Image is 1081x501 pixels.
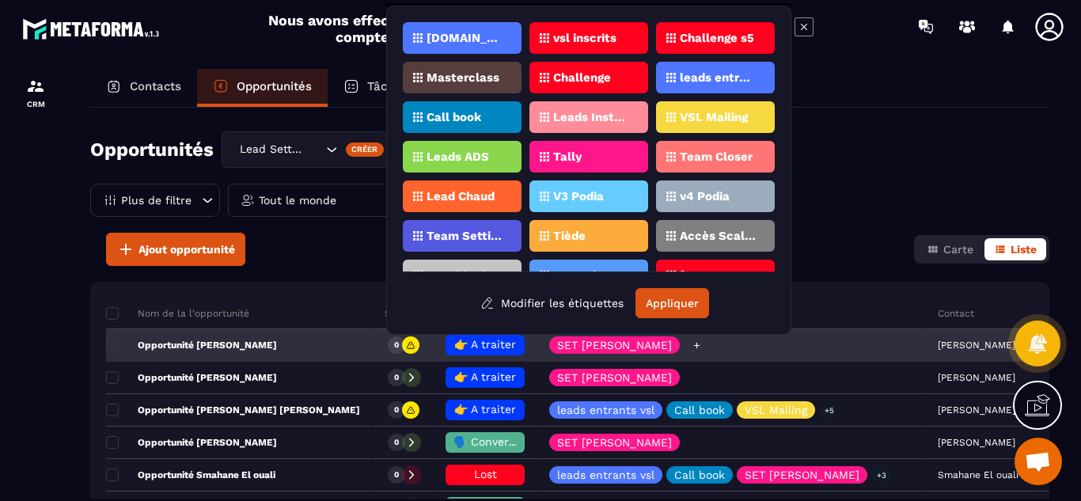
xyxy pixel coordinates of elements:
p: [DOMAIN_NAME] [427,32,503,44]
button: Modifier les étiquettes [468,289,635,317]
p: Challenge [553,72,611,83]
p: Opportunité [PERSON_NAME] [106,339,277,351]
h2: Opportunités [90,134,214,165]
p: 0 [394,404,399,416]
p: [PERSON_NAME] [680,270,757,281]
span: Liste [1011,243,1037,256]
p: Opportunité [PERSON_NAME] [106,436,277,449]
p: SET [PERSON_NAME] [557,437,672,448]
p: Call book [427,112,481,123]
p: Opportunité [PERSON_NAME] [PERSON_NAME] [106,404,360,416]
div: Ouvrir le chat [1015,438,1062,485]
p: Tiède [553,230,586,241]
p: Tâches [367,79,408,93]
p: Tally [553,151,582,162]
p: vsl inscrits [553,32,616,44]
span: 🗣️ Conversation en cours [453,435,594,448]
p: R1 setting [553,270,609,281]
img: formation [26,77,45,96]
button: Appliquer [635,288,709,318]
button: Liste [984,238,1046,260]
p: Accès Scaler Podia [680,230,757,241]
span: Lost [474,468,497,480]
span: 👉 A traiter [454,370,516,383]
p: SET [PERSON_NAME] [557,372,672,383]
p: 0 [394,372,399,383]
span: Carte [943,243,973,256]
p: 0 [394,340,399,351]
p: VSL Mailing [680,112,748,123]
a: Tâches [328,69,423,107]
p: Team Closer [680,151,753,162]
p: Nom de la l'opportunité [106,307,249,320]
p: Opportunité Smahane El ouali [106,469,275,481]
button: Ajout opportunité [106,233,245,266]
p: Call book [674,404,725,416]
p: leads entrants vsl [680,72,757,83]
p: 0 [394,437,399,448]
p: SET [PERSON_NAME] [745,469,859,480]
p: V3 Podia [553,191,604,202]
p: VSL Mailing [745,404,807,416]
p: Coaching book [427,270,503,281]
input: Search for option [306,141,322,158]
span: Ajout opportunité [138,241,235,257]
h2: Nous avons effectué une mise à jour sur Stripe. Veuillez reconnecter votre compte Stripe afin de ... [267,12,787,45]
span: 👉 A traiter [454,403,516,416]
p: leads entrants vsl [557,469,654,480]
p: Team Setting [427,230,503,241]
a: formationformationCRM [4,65,67,120]
p: Lead Chaud [427,191,495,202]
p: Contacts [130,79,181,93]
div: Créer [346,142,385,157]
p: +5 [819,402,840,419]
p: Call book [674,469,725,480]
img: logo [22,14,165,44]
p: CRM [4,100,67,108]
a: Opportunités [197,69,328,107]
p: +3 [871,467,892,484]
p: leads entrants vsl [557,404,654,416]
p: Challenge s5 [680,32,754,44]
p: Statut [385,307,414,320]
button: Carte [917,238,983,260]
div: Search for option [222,131,388,168]
p: Tout le monde [259,195,336,206]
p: Plus de filtre [121,195,192,206]
p: Opportunité [PERSON_NAME] [106,371,277,384]
p: 0 [394,469,399,480]
span: Lead Setting [236,141,306,158]
p: Masterclass [427,72,499,83]
p: v4 Podia [680,191,730,202]
span: 👉 A traiter [454,338,516,351]
a: Contacts [90,69,197,107]
p: Contact [938,307,974,320]
p: SET [PERSON_NAME] [557,340,672,351]
p: Leads ADS [427,151,489,162]
p: Leads Instagram [553,112,630,123]
p: Opportunités [237,79,312,93]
